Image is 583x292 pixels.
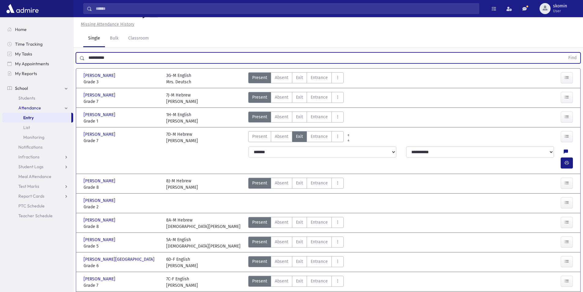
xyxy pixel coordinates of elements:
span: Grade 7 [84,98,160,105]
span: Attendance [18,105,41,111]
span: Exit [296,94,303,100]
a: Home [2,25,73,34]
span: Absent [275,239,288,245]
span: Absent [275,94,288,100]
span: Absent [275,133,288,140]
span: Entrance [311,114,328,120]
span: skomin [553,4,567,9]
span: User [553,9,567,13]
div: AttTypes [248,92,344,105]
span: Present [252,219,267,226]
span: Present [252,239,267,245]
span: Present [252,94,267,100]
div: AttTypes [248,112,344,124]
a: My Tasks [2,49,73,59]
a: Missing Attendance History [78,22,134,27]
span: Exit [296,180,303,186]
span: Grade 5 [84,243,160,249]
span: Grade 8 [84,184,160,191]
a: My Reports [2,69,73,78]
span: My Appointments [15,61,49,66]
span: Entrance [311,219,328,226]
span: Grade 2 [84,204,160,210]
span: List [23,125,30,130]
div: AttTypes [248,276,344,289]
button: Find [565,53,580,63]
div: AttTypes [248,217,344,230]
a: Entry [2,113,71,123]
span: [PERSON_NAME] [84,276,117,282]
span: [PERSON_NAME] [84,178,117,184]
div: AttTypes [248,72,344,85]
span: Absent [275,74,288,81]
span: Student Logs [18,164,43,169]
a: Bulk [105,30,123,47]
span: Grade 7 [84,138,160,144]
span: Exit [296,133,303,140]
div: AttTypes [248,178,344,191]
span: Present [252,74,267,81]
span: [PERSON_NAME] [84,237,117,243]
a: Infractions [2,152,73,162]
span: Entry [23,115,34,120]
div: AttTypes [248,256,344,269]
span: Grade 1 [84,118,160,124]
div: AttTypes [248,237,344,249]
span: Grade 3 [84,79,160,85]
span: [PERSON_NAME] [84,112,117,118]
span: Exit [296,278,303,284]
a: Test Marks [2,181,73,191]
a: Classroom [123,30,154,47]
span: Absent [275,258,288,265]
div: 8J-M Hebrew [PERSON_NAME] [166,178,198,191]
a: Teacher Schedule [2,211,73,221]
img: AdmirePro [5,2,40,15]
div: 7D-M Hebrew [PERSON_NAME] [166,131,198,144]
span: Grade 8 [84,223,160,230]
span: [PERSON_NAME][GEOGRAPHIC_DATA] [84,256,156,263]
span: Exit [296,239,303,245]
span: Absent [275,180,288,186]
span: Present [252,180,267,186]
span: Entrance [311,180,328,186]
span: Exit [296,74,303,81]
a: Student Logs [2,162,73,172]
span: PTC Schedule [18,203,45,209]
a: School [2,83,73,93]
span: [PERSON_NAME] [84,197,117,204]
div: 8A-M Hebrew [DEMOGRAPHIC_DATA][PERSON_NAME] [166,217,241,230]
a: My Appointments [2,59,73,69]
span: Exit [296,258,303,265]
span: Present [252,133,267,140]
a: Single [83,30,105,47]
span: [PERSON_NAME] [84,72,117,79]
span: My Reports [15,71,37,76]
span: Present [252,278,267,284]
span: My Tasks [15,51,32,57]
span: Students [18,95,35,101]
span: Grade 7 [84,282,160,289]
span: Entrance [311,133,328,140]
a: Notifications [2,142,73,152]
div: 6D-F English [PERSON_NAME] [166,256,198,269]
a: Monitoring [2,132,73,142]
span: Absent [275,114,288,120]
span: Grade 6 [84,263,160,269]
a: Report Cards [2,191,73,201]
div: 3G-M English Mrs. Deutsch [166,72,191,85]
div: 5A-M English [DEMOGRAPHIC_DATA][PERSON_NAME] [166,237,241,249]
u: Missing Attendance History [81,22,134,27]
a: List [2,123,73,132]
span: Present [252,114,267,120]
span: Absent [275,278,288,284]
a: Time Tracking [2,39,73,49]
span: Absent [275,219,288,226]
span: Home [15,27,27,32]
div: 7J-M Hebrew [PERSON_NAME] [166,92,198,105]
span: Exit [296,114,303,120]
span: Entrance [311,74,328,81]
span: Time Tracking [15,41,43,47]
div: AttTypes [248,131,344,144]
span: Entrance [311,258,328,265]
a: Attendance [2,103,73,113]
